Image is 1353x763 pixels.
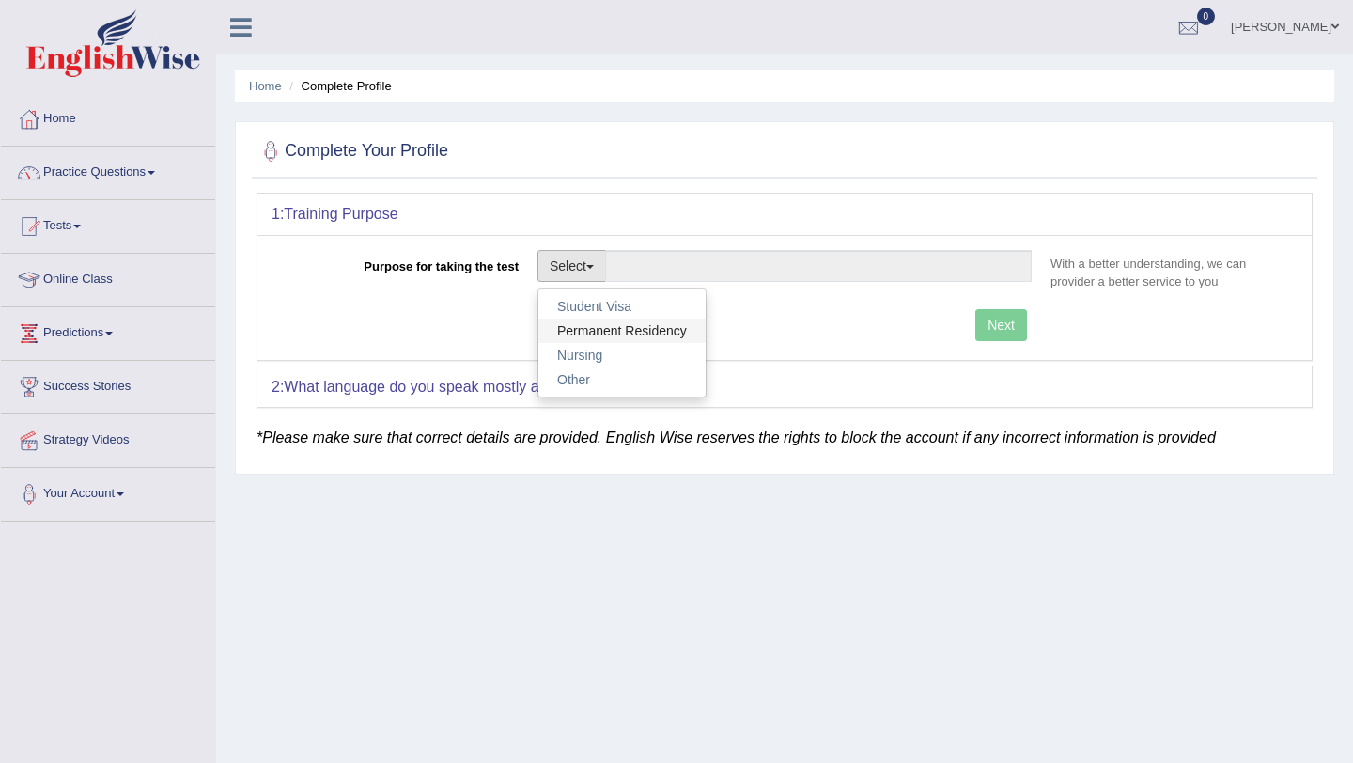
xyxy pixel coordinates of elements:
[1,414,215,461] a: Strategy Videos
[1197,8,1216,25] span: 0
[538,294,706,319] a: Student Visa
[1,200,215,247] a: Tests
[1,307,215,354] a: Predictions
[284,379,593,395] b: What language do you speak mostly at home?
[257,366,1312,408] div: 2:
[249,79,282,93] a: Home
[538,343,706,367] a: Nursing
[285,77,391,95] li: Complete Profile
[1,361,215,408] a: Success Stories
[257,429,1216,445] em: *Please make sure that correct details are provided. English Wise reserves the rights to block th...
[1,147,215,194] a: Practice Questions
[538,319,706,343] a: Permanent Residency
[257,137,448,165] h2: Complete Your Profile
[257,194,1312,235] div: 1:
[1,254,215,301] a: Online Class
[538,367,706,392] a: Other
[272,250,528,275] label: Purpose for taking the test
[1,93,215,140] a: Home
[284,206,397,222] b: Training Purpose
[537,250,606,282] button: Select
[1041,255,1298,290] p: With a better understanding, we can provider a better service to you
[1,468,215,515] a: Your Account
